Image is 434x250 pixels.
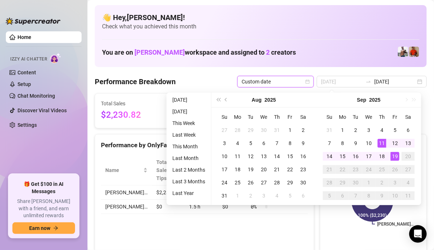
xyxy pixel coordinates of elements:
[169,142,208,151] li: This Month
[273,165,281,174] div: 21
[265,93,276,107] button: Choose a year
[404,191,413,200] div: 11
[336,189,349,202] td: 2025-10-06
[257,150,270,163] td: 2025-08-13
[362,110,375,124] th: We
[17,70,36,75] a: Content
[169,95,208,104] li: [DATE]
[351,165,360,174] div: 23
[169,165,208,174] li: Last 2 Months
[357,93,367,107] button: Choose a month
[270,137,284,150] td: 2025-08-07
[270,150,284,163] td: 2025-08-14
[364,178,373,187] div: 1
[259,139,268,148] div: 6
[220,191,229,200] div: 31
[364,191,373,200] div: 8
[233,152,242,161] div: 11
[169,130,208,139] li: Last Week
[101,155,152,185] th: Name
[101,140,308,150] div: Performance by OnlyFans Creator
[12,181,75,195] span: 🎁 Get $100 in AI Messages
[6,17,60,25] img: logo-BBDzfeDw.svg
[321,78,363,86] input: Start date
[156,158,175,182] span: Total Sales & Tips
[101,185,152,200] td: [PERSON_NAME]…
[391,178,399,187] div: 3
[286,126,294,134] div: 1
[273,152,281,161] div: 14
[325,178,334,187] div: 28
[325,165,334,174] div: 21
[244,150,257,163] td: 2025-08-12
[101,99,167,108] span: Total Sales
[336,137,349,150] td: 2025-09-08
[323,124,336,137] td: 2025-08-31
[336,176,349,189] td: 2025-09-29
[378,165,386,174] div: 25
[259,191,268,200] div: 3
[388,176,402,189] td: 2025-10-03
[377,222,414,227] text: [PERSON_NAME]…
[169,177,208,186] li: Last 3 Months
[218,150,231,163] td: 2025-08-10
[402,110,415,124] th: Sa
[351,152,360,161] div: 16
[257,163,270,176] td: 2025-08-20
[323,189,336,202] td: 2025-10-05
[391,191,399,200] div: 10
[388,137,402,150] td: 2025-09-12
[402,137,415,150] td: 2025-09-13
[336,124,349,137] td: 2025-09-01
[242,76,309,87] span: Custom date
[365,79,371,85] span: to
[378,152,386,161] div: 18
[297,176,310,189] td: 2025-08-30
[266,48,270,56] span: 2
[402,124,415,137] td: 2025-09-06
[349,137,362,150] td: 2025-09-09
[244,163,257,176] td: 2025-08-19
[273,191,281,200] div: 4
[244,189,257,202] td: 2025-09-02
[388,124,402,137] td: 2025-09-05
[349,163,362,176] td: 2025-09-23
[95,77,176,87] h4: Performance Breakdown
[257,176,270,189] td: 2025-08-27
[409,47,419,57] img: Justin
[246,152,255,161] div: 12
[17,81,31,87] a: Setup
[273,139,281,148] div: 7
[297,150,310,163] td: 2025-08-16
[375,176,388,189] td: 2025-10-02
[17,93,55,99] a: Chat Monitoring
[391,152,399,161] div: 19
[286,178,294,187] div: 29
[284,189,297,202] td: 2025-09-05
[152,155,185,185] th: Total Sales & Tips
[375,163,388,176] td: 2025-09-25
[391,126,399,134] div: 5
[402,163,415,176] td: 2025-09-27
[102,12,419,23] h4: 👋 Hey, [PERSON_NAME] !
[273,126,281,134] div: 31
[233,191,242,200] div: 1
[375,150,388,163] td: 2025-09-18
[364,152,373,161] div: 17
[299,165,308,174] div: 23
[375,124,388,137] td: 2025-09-04
[349,124,362,137] td: 2025-09-02
[362,176,375,189] td: 2025-10-01
[351,126,360,134] div: 2
[284,124,297,137] td: 2025-08-01
[270,110,284,124] th: Th
[297,189,310,202] td: 2025-09-06
[305,79,310,84] span: calendar
[398,47,408,57] img: JUSTIN
[233,139,242,148] div: 4
[286,165,294,174] div: 22
[259,178,268,187] div: 27
[105,166,142,174] span: Name
[365,79,371,85] span: swap-right
[134,48,185,56] span: [PERSON_NAME]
